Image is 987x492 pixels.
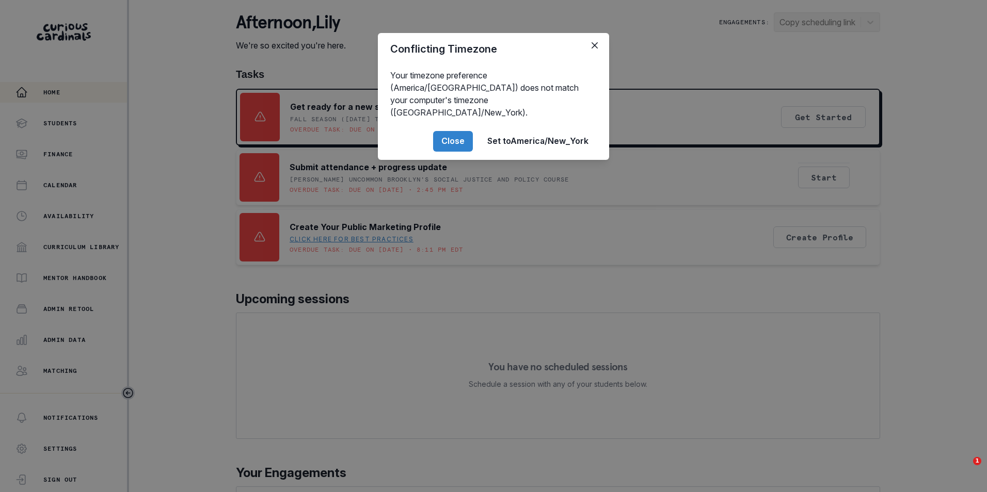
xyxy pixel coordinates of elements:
span: 1 [973,457,981,465]
header: Conflicting Timezone [378,33,609,65]
div: Your timezone preference (America/[GEOGRAPHIC_DATA]) does not match your computer's timezone ([GE... [378,65,609,123]
button: Close [586,37,603,54]
button: Close [433,131,473,152]
button: Set toAmerica/New_York [479,131,597,152]
iframe: Intercom live chat [952,457,977,482]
